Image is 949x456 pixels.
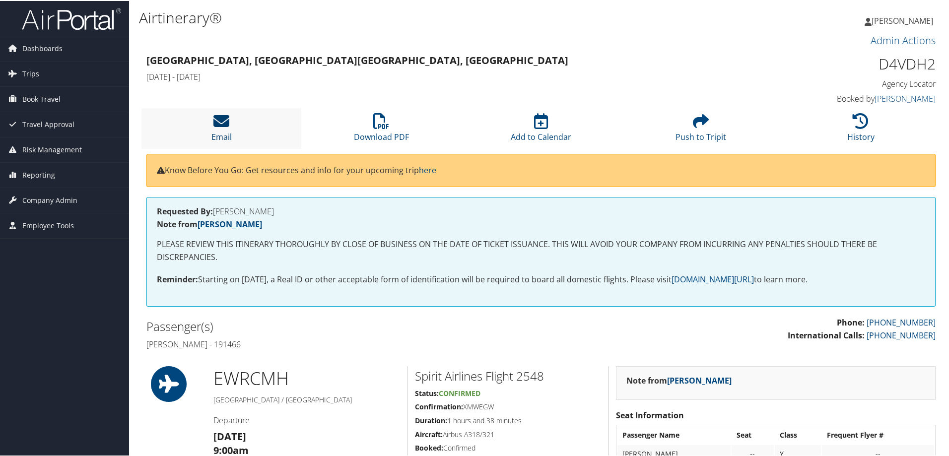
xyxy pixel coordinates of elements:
[157,206,925,214] h4: [PERSON_NAME]
[867,329,936,340] a: [PHONE_NUMBER]
[415,415,601,425] h5: 1 hours and 38 minutes
[749,53,936,73] h1: D4VDH2
[847,118,875,141] a: History
[749,92,936,103] h4: Booked by
[146,70,735,81] h4: [DATE] - [DATE]
[157,205,213,216] strong: Requested By:
[419,164,436,175] a: here
[415,415,447,424] strong: Duration:
[146,338,534,349] h4: [PERSON_NAME] - 191466
[213,443,249,456] strong: 9:00am
[837,316,865,327] strong: Phone:
[213,429,246,442] strong: [DATE]
[617,425,731,443] th: Passenger Name
[415,388,439,397] strong: Status:
[865,5,943,35] a: [PERSON_NAME]
[732,425,773,443] th: Seat
[198,218,262,229] a: [PERSON_NAME]
[415,442,601,452] h5: Confirmed
[157,237,925,262] p: PLEASE REVIEW THIS ITINERARY THOROUGHLY BY CLOSE OF BUSINESS ON THE DATE OF TICKET ISSUANCE. THIS...
[354,118,409,141] a: Download PDF
[511,118,571,141] a: Add to Calendar
[616,409,684,420] strong: Seat Information
[867,316,936,327] a: [PHONE_NUMBER]
[439,388,480,397] span: Confirmed
[157,163,925,176] p: Know Before You Go: Get resources and info for your upcoming trip
[676,118,726,141] a: Push to Tripit
[872,14,933,25] span: [PERSON_NAME]
[875,92,936,103] a: [PERSON_NAME]
[213,365,400,390] h1: EWR CMH
[22,212,74,237] span: Employee Tools
[775,425,821,443] th: Class
[157,218,262,229] strong: Note from
[788,329,865,340] strong: International Calls:
[667,374,732,385] a: [PERSON_NAME]
[415,367,601,384] h2: Spirit Airlines Flight 2548
[415,429,601,439] h5: Airbus A318/321
[22,86,61,111] span: Book Travel
[672,273,754,284] a: [DOMAIN_NAME][URL]
[22,35,63,60] span: Dashboards
[146,317,534,334] h2: Passenger(s)
[157,273,198,284] strong: Reminder:
[415,401,601,411] h5: XMWEGW
[822,425,934,443] th: Frequent Flyer #
[146,53,568,66] strong: [GEOGRAPHIC_DATA], [GEOGRAPHIC_DATA] [GEOGRAPHIC_DATA], [GEOGRAPHIC_DATA]
[157,272,925,285] p: Starting on [DATE], a Real ID or other acceptable form of identification will be required to boar...
[22,187,77,212] span: Company Admin
[22,6,121,30] img: airportal-logo.png
[749,77,936,88] h4: Agency Locator
[626,374,732,385] strong: Note from
[213,394,400,404] h5: [GEOGRAPHIC_DATA] / [GEOGRAPHIC_DATA]
[211,118,232,141] a: Email
[22,162,55,187] span: Reporting
[415,429,443,438] strong: Aircraft:
[139,6,675,27] h1: Airtinerary®
[22,111,74,136] span: Travel Approval
[22,61,39,85] span: Trips
[213,414,400,425] h4: Departure
[22,136,82,161] span: Risk Management
[871,33,936,46] a: Admin Actions
[415,442,443,452] strong: Booked:
[415,401,463,410] strong: Confirmation:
